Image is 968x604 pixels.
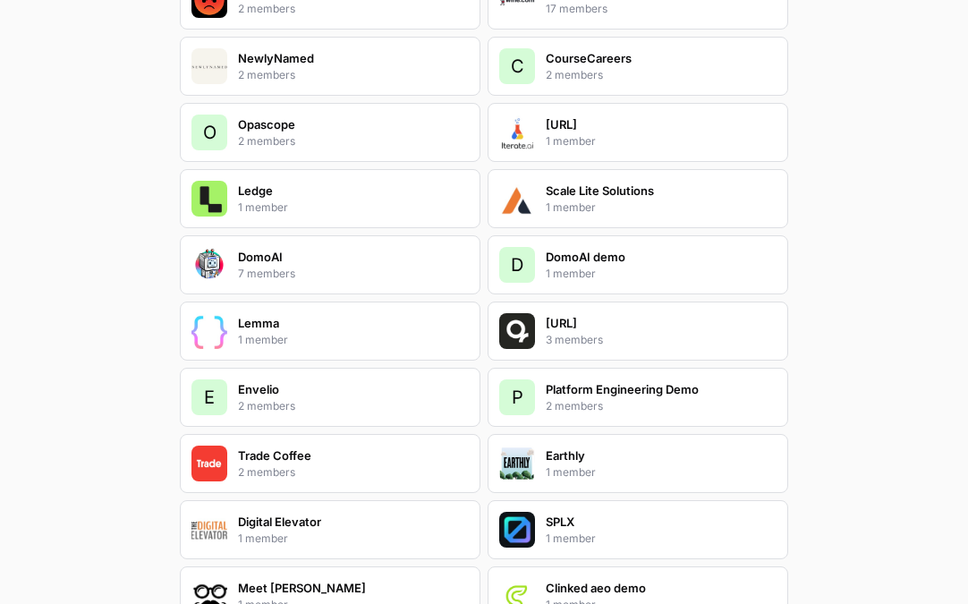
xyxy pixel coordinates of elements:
p: 3 members [546,332,603,348]
img: Company Logo [499,181,535,217]
p: Clinked aeo demo [546,579,646,597]
button: Company LogoDomoAI7 members [180,235,480,294]
p: Envelio [238,380,279,398]
p: 2 members [238,1,295,17]
img: Company Logo [499,446,535,481]
p: [URL] [546,115,577,133]
button: Company Logo[URL]3 members [488,302,788,361]
p: 7 members [238,266,295,282]
img: Company Logo [191,512,227,548]
img: Company Logo [499,115,535,150]
p: [URL] [546,314,577,332]
p: Lemma [238,314,279,332]
p: 17 members [546,1,607,17]
p: Digital Elevator [238,513,321,531]
p: Earthly [546,447,585,464]
button: Company LogoDigital Elevator1 member [180,500,480,559]
p: 1 member [546,200,596,216]
p: Opascope [238,115,295,133]
p: 2 members [546,67,603,83]
p: Trade Coffee [238,447,311,464]
button: Company LogoEarthly1 member [488,434,788,493]
button: Company LogoLemma1 member [180,302,480,361]
span: P [512,385,523,410]
p: 1 member [238,531,288,547]
img: Company Logo [499,313,535,349]
p: 1 member [238,332,288,348]
p: 1 member [238,200,288,216]
button: EEnvelio2 members [180,368,480,427]
span: O [203,120,217,145]
p: Meet [PERSON_NAME] [238,579,366,597]
p: 2 members [238,464,295,481]
button: Company LogoSPLX1 member [488,500,788,559]
p: Ledge [238,182,273,200]
p: DomoAI [238,248,283,266]
p: 1 member [546,266,596,282]
span: E [204,385,215,410]
img: Company Logo [499,512,535,548]
p: DomoAI demo [546,248,625,266]
p: Platform Engineering Demo [546,380,699,398]
button: PPlatform Engineering Demo2 members [488,368,788,427]
button: Company LogoNewlyNamed2 members [180,37,480,96]
img: Company Logo [191,247,227,283]
p: 2 members [238,133,295,149]
p: 2 members [238,398,295,414]
p: 2 members [238,67,295,83]
p: 1 member [546,531,596,547]
span: D [511,252,523,277]
button: Company LogoScale Lite Solutions1 member [488,169,788,228]
button: OOpascope2 members [180,103,480,162]
p: SPLX [546,513,574,531]
img: Company Logo [191,446,227,481]
p: 1 member [546,133,596,149]
p: 1 member [546,464,596,481]
p: CourseCareers [546,49,632,67]
button: Company Logo[URL]1 member [488,103,788,162]
span: C [511,54,524,79]
img: Company Logo [191,313,227,349]
button: CCourseCareers2 members [488,37,788,96]
p: 2 members [546,398,603,414]
button: DDomoAI demo1 member [488,235,788,294]
button: Company LogoTrade Coffee2 members [180,434,480,493]
img: Company Logo [191,48,227,84]
img: Company Logo [191,181,227,217]
p: Scale Lite Solutions [546,182,654,200]
p: NewlyNamed [238,49,314,67]
button: Company LogoLedge1 member [180,169,480,228]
